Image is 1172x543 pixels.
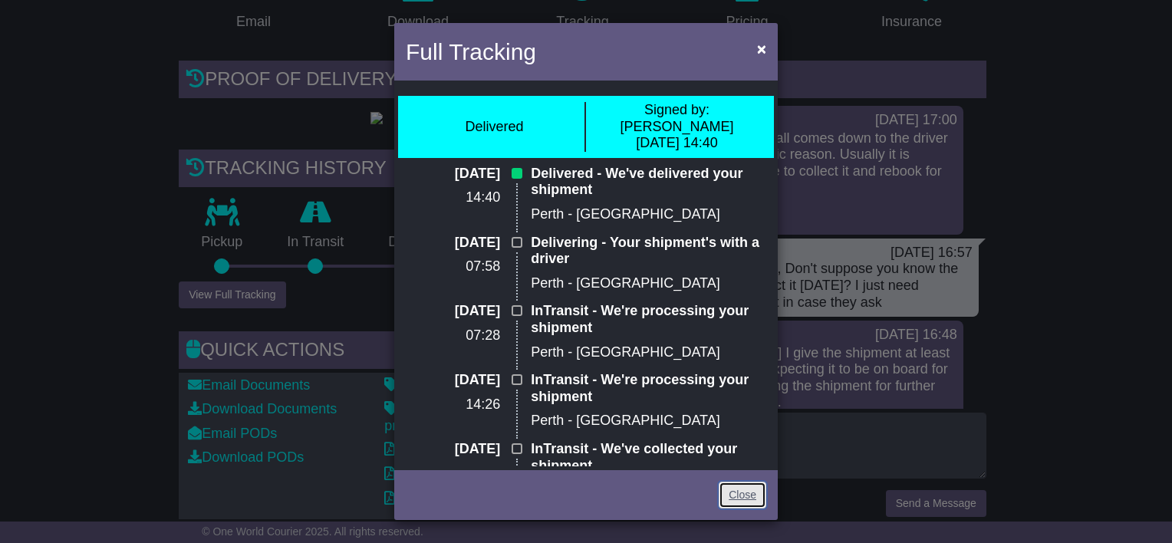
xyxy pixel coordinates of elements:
[719,482,766,508] a: Close
[406,258,500,275] p: 07:58
[757,40,766,58] span: ×
[531,235,766,268] p: Delivering - Your shipment's with a driver
[406,397,500,413] p: 14:26
[531,372,766,405] p: InTransit - We're processing your shipment
[465,119,523,136] div: Delivered
[406,327,500,344] p: 07:28
[531,413,766,429] p: Perth - [GEOGRAPHIC_DATA]
[531,303,766,336] p: InTransit - We're processing your shipment
[749,33,774,64] button: Close
[594,102,760,152] div: [PERSON_NAME] [DATE] 14:40
[531,206,766,223] p: Perth - [GEOGRAPHIC_DATA]
[406,35,536,69] h4: Full Tracking
[531,441,766,474] p: InTransit - We've collected your shipment
[406,189,500,206] p: 14:40
[531,344,766,361] p: Perth - [GEOGRAPHIC_DATA]
[531,166,766,199] p: Delivered - We've delivered your shipment
[644,102,709,117] span: Signed by:
[531,275,766,292] p: Perth - [GEOGRAPHIC_DATA]
[406,166,500,183] p: [DATE]
[406,466,500,482] p: 09:03
[406,372,500,389] p: [DATE]
[406,303,500,320] p: [DATE]
[406,441,500,458] p: [DATE]
[406,235,500,252] p: [DATE]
